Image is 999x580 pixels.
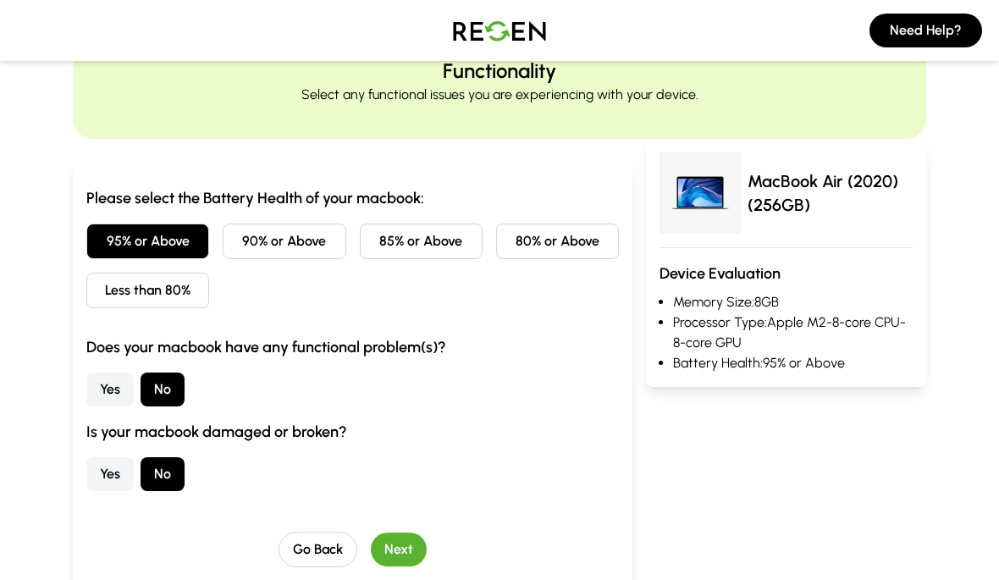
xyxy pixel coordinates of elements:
[440,7,559,54] img: Logo
[86,420,619,444] h3: Is your macbook damaged or broken?
[660,262,913,285] h3: Device Evaluation
[141,457,185,491] button: No
[496,224,619,259] button: 80% or Above
[673,292,913,312] li: Memory Size: 8GB
[869,14,982,47] button: Need Help?
[673,312,913,353] li: Processor Type: Apple M2
[86,373,134,406] button: Yes
[141,373,185,406] button: No
[826,314,900,330] span: - 8-core CPU
[660,152,741,234] img: MacBook Air (2020)
[748,169,913,217] p: MacBook Air (2020) (256GB)
[301,85,698,105] p: Select any functional issues you are experiencing with your device.
[360,224,483,259] button: 85% or Above
[86,224,209,259] button: 95% or Above
[86,335,619,359] h3: Does your macbook have any functional problem(s)?
[279,532,357,567] button: Go Back
[673,353,913,373] li: Battery Health: 95% or Above
[86,273,209,308] button: Less than 80%
[86,186,619,210] h3: Please select the Battery Health of your macbook:
[86,457,134,491] button: Yes
[223,224,345,259] button: 90% or Above
[443,58,556,85] h2: Functionality
[371,533,427,566] button: Next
